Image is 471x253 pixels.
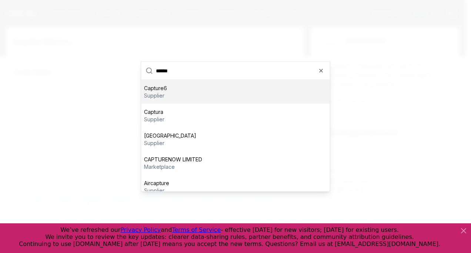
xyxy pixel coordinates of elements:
[144,180,169,187] p: Aircapture
[144,132,196,139] p: [GEOGRAPHIC_DATA]
[144,92,167,99] p: supplier
[144,116,164,123] p: supplier
[144,187,169,194] p: supplier
[144,139,196,147] p: supplier
[144,163,202,171] p: marketplace
[144,85,167,92] p: Capture6
[144,156,202,163] p: CAPTURENOW LIMITED
[144,108,164,116] p: Captura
